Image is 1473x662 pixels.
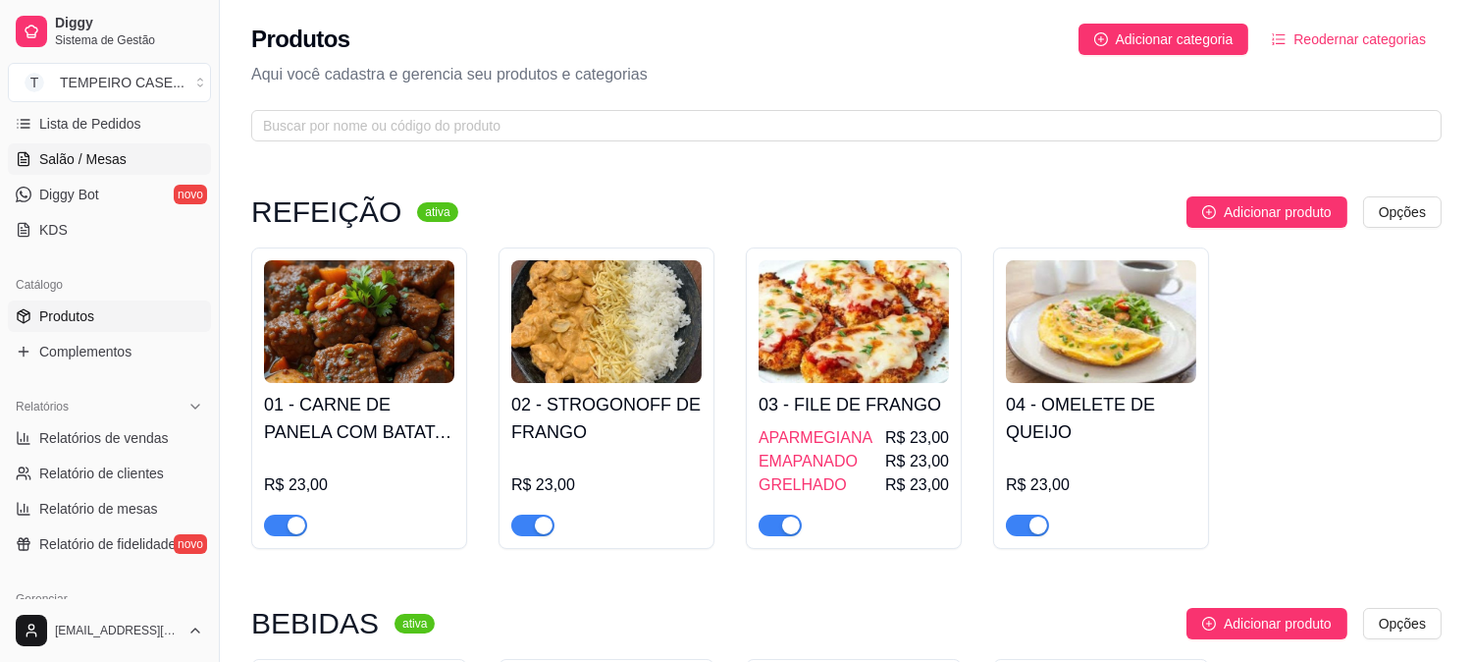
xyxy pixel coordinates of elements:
[1256,24,1442,55] button: Reodernar categorias
[251,200,401,224] h3: REFEIÇÃO
[39,185,99,204] span: Diggy Bot
[8,269,211,301] div: Catálogo
[511,260,702,383] img: product-image
[251,612,379,635] h3: BEBIDAS
[39,342,132,361] span: Complementos
[39,499,158,519] span: Relatório de mesas
[417,202,457,222] sup: ativa
[759,450,858,473] span: EMAPANADO
[60,73,184,92] div: TEMPEIRO CASE ...
[39,428,169,448] span: Relatórios de vendas
[39,534,176,554] span: Relatório de fidelidade
[251,24,350,55] h2: Produtos
[1116,28,1234,50] span: Adicionar categoria
[1006,260,1196,383] img: product-image
[1094,32,1108,46] span: plus-circle
[759,260,949,383] img: product-image
[759,391,949,418] h4: 03 - FILE DE FRANGO
[39,149,127,169] span: Salão / Mesas
[1363,196,1442,228] button: Opções
[1363,608,1442,639] button: Opções
[25,73,44,92] span: T
[251,63,1442,86] p: Aqui você cadastra e gerencia seu produtos e categorias
[885,473,949,497] span: R$ 23,00
[8,108,211,139] a: Lista de Pedidos
[1224,613,1332,634] span: Adicionar produto
[8,63,211,102] button: Select a team
[1293,28,1426,50] span: Reodernar categorias
[395,614,435,634] sup: ativa
[8,458,211,489] a: Relatório de clientes
[264,260,454,383] img: product-image
[885,450,949,473] span: R$ 23,00
[39,114,141,134] span: Lista de Pedidos
[759,473,847,497] span: GRELHADO
[8,493,211,524] a: Relatório de mesas
[1202,205,1216,219] span: plus-circle
[55,32,203,48] span: Sistema de Gestão
[1224,201,1332,223] span: Adicionar produto
[511,473,702,497] div: R$ 23,00
[1379,201,1426,223] span: Opções
[8,143,211,175] a: Salão / Mesas
[8,583,211,615] div: Gerenciar
[264,473,454,497] div: R$ 23,00
[263,115,1414,137] input: Buscar por nome ou código do produto
[8,301,211,332] a: Produtos
[8,179,211,210] a: Diggy Botnovo
[759,426,872,450] span: APARMEGIANA
[8,607,211,654] button: [EMAIL_ADDRESS][DOMAIN_NAME]
[8,8,211,55] a: DiggySistema de Gestão
[511,391,702,446] h4: 02 - STROGONOFF DE FRANGO
[1186,196,1347,228] button: Adicionar produto
[8,528,211,560] a: Relatório de fidelidadenovo
[8,422,211,454] a: Relatórios de vendas
[1006,473,1196,497] div: R$ 23,00
[1186,608,1347,639] button: Adicionar produto
[1272,32,1286,46] span: ordered-list
[264,391,454,446] h4: 01 - CARNE DE PANELA COM BATATA CORADA
[39,220,68,240] span: KDS
[8,214,211,246] a: KDS
[1379,613,1426,634] span: Opções
[1202,617,1216,631] span: plus-circle
[1078,24,1249,55] button: Adicionar categoria
[55,15,203,32] span: Diggy
[1006,391,1196,446] h4: 04 - OMELETE DE QUEIJO
[16,399,69,414] span: Relatórios
[39,306,94,326] span: Produtos
[8,336,211,367] a: Complementos
[885,426,949,450] span: R$ 23,00
[55,623,180,638] span: [EMAIL_ADDRESS][DOMAIN_NAME]
[39,464,164,483] span: Relatório de clientes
